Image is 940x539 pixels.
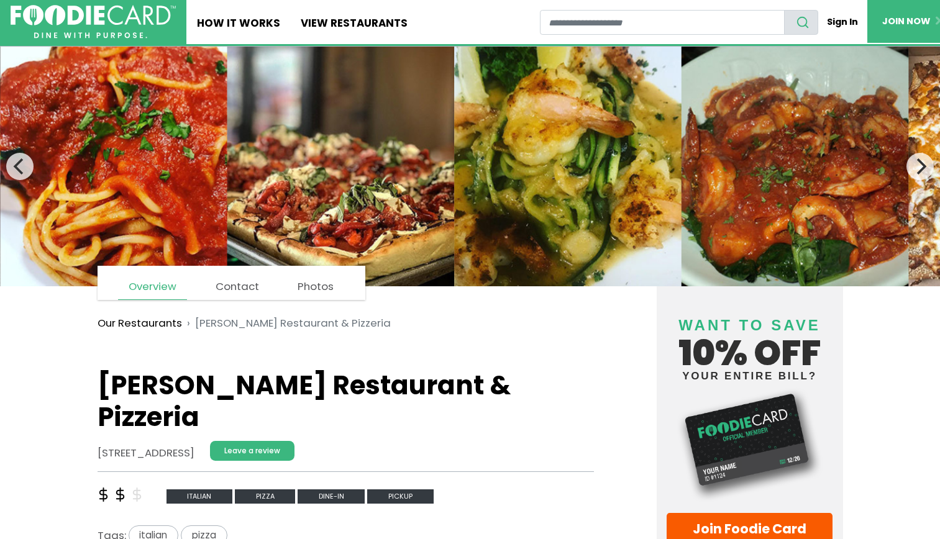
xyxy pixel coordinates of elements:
span: Dine-in [298,489,365,504]
span: italian [167,489,232,504]
a: Dine-in [298,487,367,502]
input: restaurant search [540,10,785,35]
nav: page links [98,266,365,301]
button: Previous [6,153,34,180]
img: FoodieCard; Eat, Drink, Save, Donate [11,5,176,38]
h1: [PERSON_NAME] Restaurant & Pizzeria [98,370,594,433]
img: Foodie Card [667,387,832,502]
h4: 10% off [667,301,832,381]
span: Pickup [367,489,433,504]
span: pizza [235,489,295,504]
nav: breadcrumb [98,307,594,339]
a: Sign In [818,10,867,34]
a: Pickup [367,487,433,502]
button: search [784,10,818,35]
a: pizza [235,487,298,502]
address: [STREET_ADDRESS] [98,445,194,461]
a: Overview [118,273,187,300]
small: your entire bill? [667,371,832,381]
span: Want to save [678,317,820,333]
a: Our Restaurants [98,315,182,331]
button: Next [906,153,934,180]
a: Leave a review [210,441,294,461]
a: Photos [288,273,345,299]
li: [PERSON_NAME] Restaurant & Pizzeria [182,315,391,332]
a: Contact [205,273,270,299]
a: italian [167,487,235,502]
